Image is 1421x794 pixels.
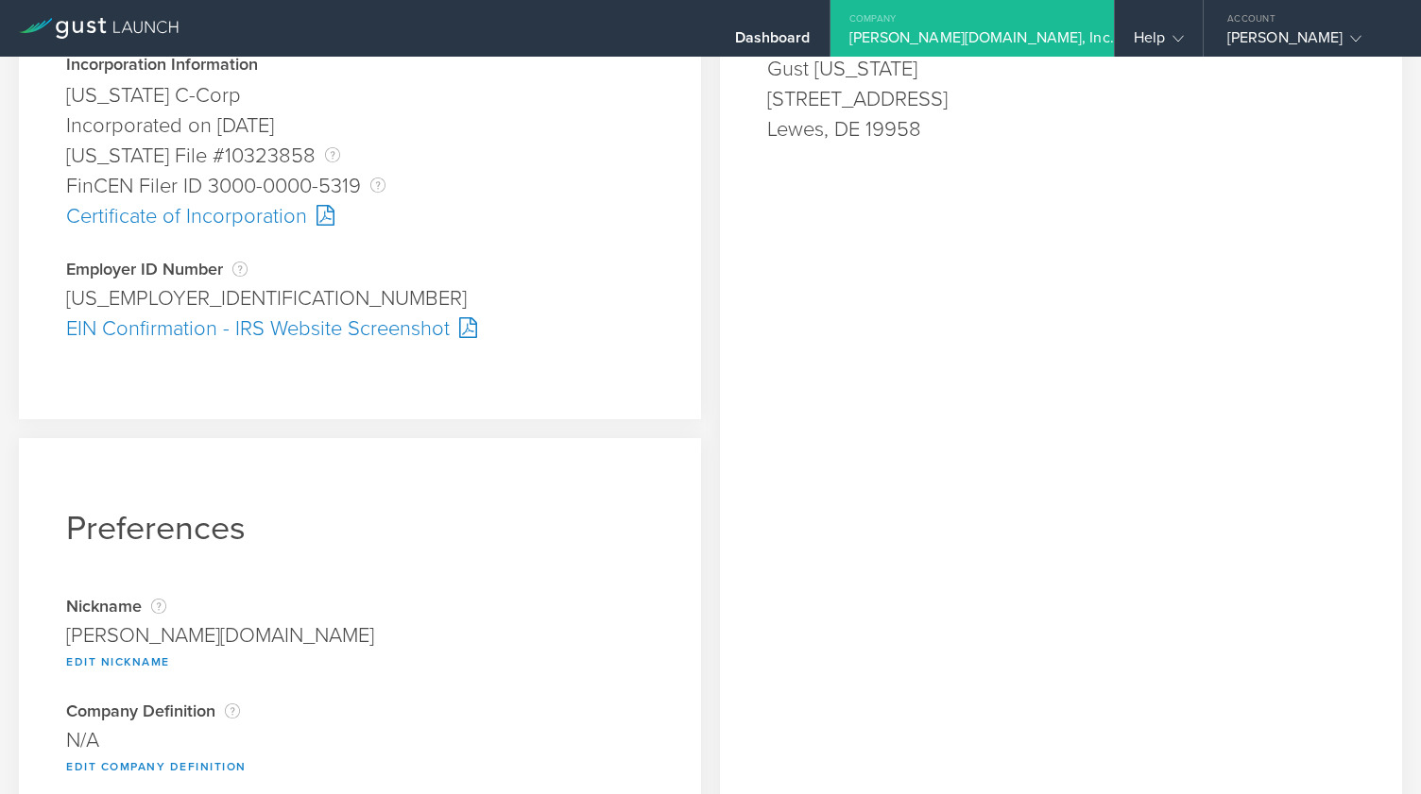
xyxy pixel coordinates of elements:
h1: Preferences [66,508,654,549]
div: Employer ID Number [66,260,654,279]
div: EIN Confirmation - IRS Website Screenshot [66,313,654,344]
button: Edit Nickname [66,650,170,673]
div: Company Definition [66,701,654,720]
div: [US_STATE] File #10323858 [66,141,654,171]
div: Nickname [66,597,654,616]
div: [US_STATE] C-Corp [66,80,654,110]
div: [STREET_ADDRESS] [767,84,1355,114]
div: Certificate of Incorporation [66,201,654,231]
div: Dashboard [735,28,811,57]
div: Incorporation Information [66,57,654,76]
div: Help [1134,28,1184,57]
div: [PERSON_NAME][DOMAIN_NAME] [66,620,654,650]
div: N/A [66,725,654,755]
div: Lewes, DE 19958 [767,114,1355,144]
div: Incorporated on [DATE] [66,110,654,141]
div: [US_EMPLOYER_IDENTIFICATION_NUMBER] [66,283,654,313]
div: [PERSON_NAME] [1227,28,1388,57]
button: Edit Company Definition [66,755,247,778]
div: FinCEN Filer ID 3000-0000-5319 [66,171,654,201]
div: Gust [US_STATE] [767,54,1355,84]
div: [PERSON_NAME][DOMAIN_NAME], Inc. [849,28,1095,57]
iframe: Chat Widget [1327,703,1421,794]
